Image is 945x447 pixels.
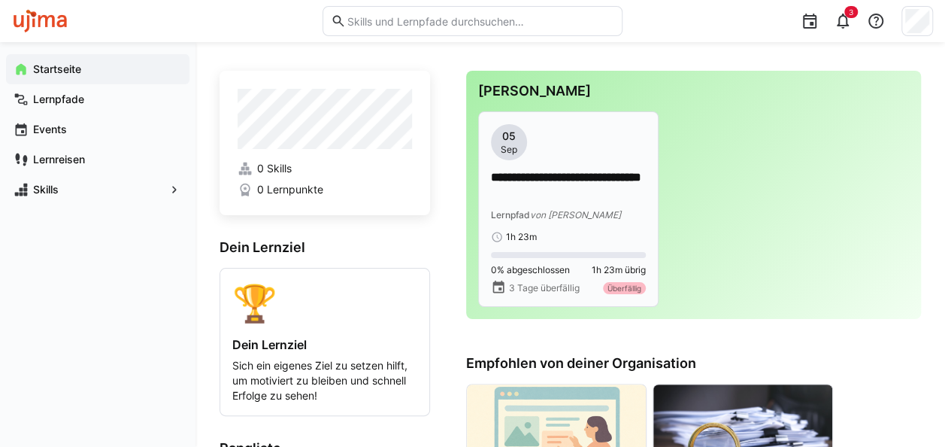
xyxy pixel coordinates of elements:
div: 🏆 [232,281,417,325]
input: Skills und Lernpfade durchsuchen… [346,14,614,28]
a: 0 Skills [238,161,412,176]
span: 1h 23m [506,231,537,243]
p: Sich ein eigenes Ziel zu setzen hilft, um motiviert zu bleiben und schnell Erfolge zu sehen! [232,358,417,403]
h3: Empfohlen von deiner Organisation [466,355,921,372]
span: 0 Skills [257,161,292,176]
h3: [PERSON_NAME] [478,83,909,99]
span: 0 Lernpunkte [257,182,323,197]
h3: Dein Lernziel [220,239,430,256]
span: 0% abgeschlossen [491,264,570,276]
span: von [PERSON_NAME] [530,209,621,220]
div: Überfällig [603,282,646,294]
span: 3 [849,8,853,17]
span: Sep [501,144,517,156]
span: Lernpfad [491,209,530,220]
span: 3 Tage überfällig [509,282,580,294]
h4: Dein Lernziel [232,337,417,352]
span: 05 [502,129,516,144]
span: 1h 23m übrig [592,264,646,276]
